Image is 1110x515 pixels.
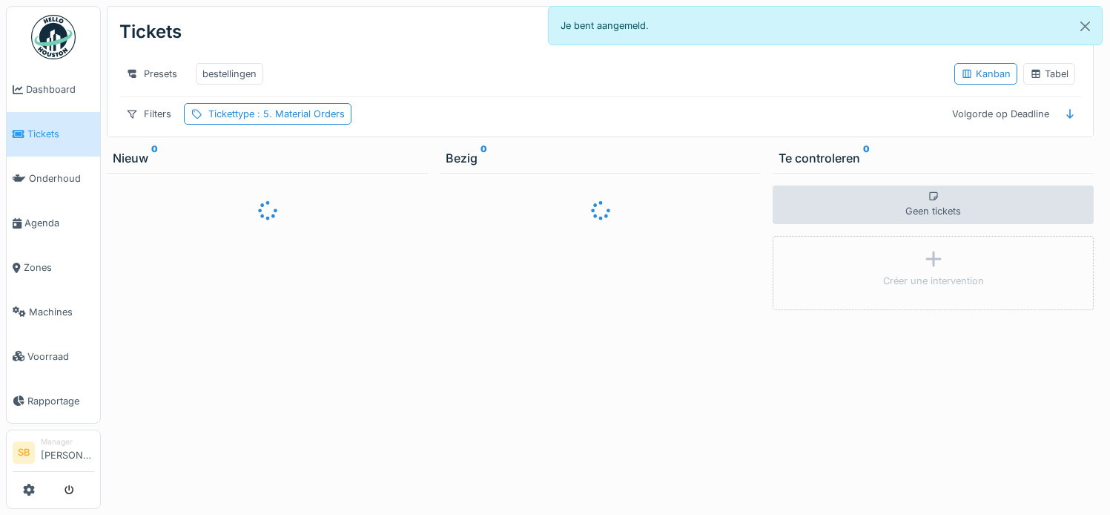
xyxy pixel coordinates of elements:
span: : 5. Material Orders [254,108,345,119]
div: Volgorde op Deadline [945,103,1056,125]
a: Tickets [7,112,100,157]
sup: 0 [151,149,158,167]
span: Onderhoud [29,171,94,186]
a: Zones [7,246,100,290]
sup: 0 [863,149,870,167]
a: Dashboard [7,68,100,112]
a: Rapportage [7,378,100,423]
a: SB Manager[PERSON_NAME] [13,436,94,472]
div: Créer une intervention [883,274,984,288]
a: Agenda [7,201,100,246]
span: Rapportage [27,394,94,408]
div: Te controleren [779,149,1088,167]
span: Machines [29,305,94,319]
div: Tickets [119,13,182,51]
sup: 0 [480,149,487,167]
div: Presets [119,63,184,85]
span: Zones [24,260,94,275]
span: Dashboard [26,82,94,96]
div: Filters [119,103,178,125]
div: Tabel [1030,67,1068,81]
li: SB [13,442,35,464]
div: Manager [41,436,94,447]
div: Je bent aangemeld. [548,6,1103,45]
a: Voorraad [7,334,100,378]
span: Voorraad [27,350,94,364]
a: Machines [7,290,100,335]
span: Agenda [24,216,94,230]
span: Tickets [27,127,94,141]
li: [PERSON_NAME] [41,436,94,468]
a: Onderhoud [7,157,100,201]
img: Badge_color-CXgf-gQk.svg [31,15,76,59]
div: Tickettype [208,107,345,121]
div: Geen tickets [773,186,1094,224]
div: Nieuw [113,149,422,167]
button: Close [1068,7,1102,46]
div: bestellingen [202,67,257,81]
div: Kanban [961,67,1011,81]
div: Bezig [446,149,755,167]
